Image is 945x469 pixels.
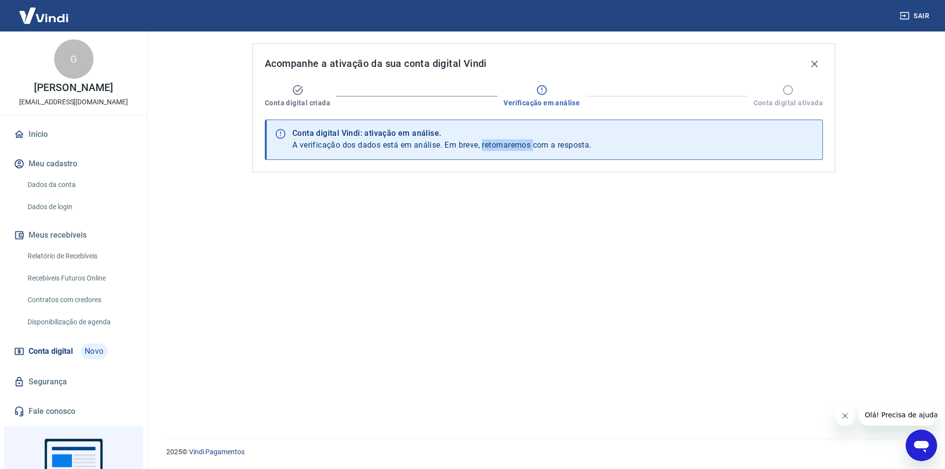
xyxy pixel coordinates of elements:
[504,98,580,108] span: Verificação em análise
[12,224,135,246] button: Meus recebíveis
[24,197,135,217] a: Dados de login
[81,344,108,359] span: Novo
[12,401,135,422] a: Fale conosco
[292,140,592,150] span: A verificação dos dados está em análise. Em breve, retornaremos com a resposta.
[24,290,135,310] a: Contratos com credores
[12,340,135,363] a: Conta digitalNovo
[859,404,937,426] iframe: Mensagem da empresa
[24,268,135,288] a: Recebíveis Futuros Online
[24,175,135,195] a: Dados da conta
[12,0,76,31] img: Vindi
[24,246,135,266] a: Relatório de Recebíveis
[54,39,94,79] div: G
[898,7,933,25] button: Sair
[265,98,330,108] span: Conta digital criada
[189,448,245,456] a: Vindi Pagamentos
[34,83,113,93] p: [PERSON_NAME]
[265,56,487,71] span: Acompanhe a ativação da sua conta digital Vindi
[24,312,135,332] a: Disponibilização de agenda
[12,153,135,175] button: Meu cadastro
[6,7,83,15] span: Olá! Precisa de ajuda?
[166,447,921,457] p: 2025 ©
[292,127,592,139] div: Conta digital Vindi: ativação em análise.
[835,406,855,426] iframe: Fechar mensagem
[12,124,135,145] a: Início
[29,344,73,358] span: Conta digital
[906,430,937,461] iframe: Botão para abrir a janela de mensagens
[754,98,823,108] span: Conta digital ativada
[19,97,128,107] p: [EMAIL_ADDRESS][DOMAIN_NAME]
[12,371,135,393] a: Segurança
